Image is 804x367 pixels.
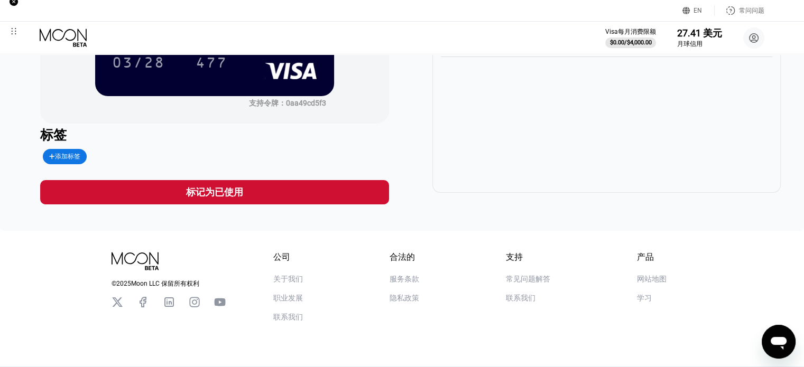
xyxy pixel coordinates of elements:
[112,55,165,72] font: 03/28
[188,49,235,76] div: 477
[506,275,550,283] font: 常见问题解答
[40,127,67,143] font: 标签
[104,49,173,76] div: 03/28
[273,294,303,302] font: 职业发展
[715,5,764,16] div: 常问问题
[390,275,419,284] div: 服务条款
[677,27,722,39] font: 27.41 美元
[186,186,243,197] font: 标记为已使用
[273,313,303,321] font: 联系我们
[677,27,722,49] div: 27.41 美元月球信用
[196,55,227,72] font: 477
[637,252,654,262] font: 产品
[249,99,326,108] div: 支持令牌：0aa49cd5f3
[390,275,419,283] font: 服务条款
[506,252,523,262] font: 支持
[694,7,702,14] font: EN
[40,180,389,204] div: 标记为已使用
[637,275,667,284] div: 网站地图
[273,252,290,262] font: 公司
[273,313,303,322] div: 联系我们
[682,5,715,16] div: EN
[273,275,303,283] font: 关于我们
[624,39,627,46] font: /
[637,275,667,283] font: 网站地图
[627,39,652,46] font: $4,000.00
[610,39,624,46] font: $0.00
[739,7,764,14] font: 常问问题
[637,294,652,303] div: 学习
[605,27,656,48] div: Visa每月消费限额$0.00/$4,000.00
[637,294,652,302] font: 学习
[55,153,80,160] font: 添加标签
[112,280,116,287] font: ©
[605,28,656,35] font: Visa每月消费限额
[390,252,415,262] font: 合法的
[116,280,131,287] font: 2025
[273,294,303,303] div: 职业发展
[390,294,419,302] font: 隐私政策
[43,149,87,164] div: 添加标签
[131,280,199,287] font: Moon LLC 保留所有权利
[506,275,550,284] div: 常见问题解答
[677,40,703,48] font: 月球信用
[506,294,535,303] div: 联系我们
[390,294,419,303] div: 隐私政策
[249,99,286,107] font: 支持令牌：
[273,275,303,284] div: 关于我们
[506,294,535,302] font: 联系我们
[286,99,326,107] font: 0aa49cd5f3
[762,325,796,359] iframe: 启动消息传送窗口的按钮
